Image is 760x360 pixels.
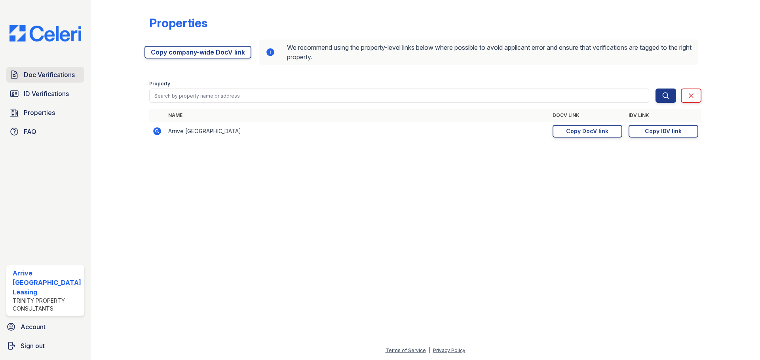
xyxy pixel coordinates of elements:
[165,122,549,141] td: Arrive [GEOGRAPHIC_DATA]
[149,81,170,87] label: Property
[3,25,87,41] img: CE_Logo_Blue-a8612792a0a2168367f1c8372b55b34899dd931a85d93a1a3d3e32e68fde9ad4.png
[24,89,69,98] span: ID Verifications
[24,70,75,79] span: Doc Verifications
[629,125,698,138] a: Copy IDV link
[24,108,55,117] span: Properties
[6,86,84,102] a: ID Verifications
[3,338,87,354] a: Sign out
[3,319,87,335] a: Account
[259,40,698,65] div: We recommend using the property-level links below where possible to avoid applicant error and ens...
[21,341,45,351] span: Sign out
[149,16,207,30] div: Properties
[566,127,608,135] div: Copy DocV link
[165,109,549,122] th: Name
[549,109,625,122] th: DocV Link
[6,105,84,121] a: Properties
[6,67,84,83] a: Doc Verifications
[429,347,430,353] div: |
[21,322,46,332] span: Account
[433,347,465,353] a: Privacy Policy
[149,89,649,103] input: Search by property name or address
[13,297,81,313] div: Trinity Property Consultants
[144,46,251,58] a: Copy company-wide DocV link
[386,347,426,353] a: Terms of Service
[13,268,81,297] div: Arrive [GEOGRAPHIC_DATA] Leasing
[553,125,622,138] a: Copy DocV link
[625,109,701,122] th: IDV Link
[24,127,36,136] span: FAQ
[645,127,682,135] div: Copy IDV link
[6,124,84,139] a: FAQ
